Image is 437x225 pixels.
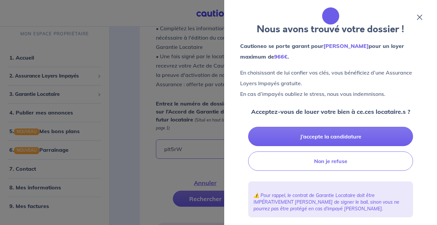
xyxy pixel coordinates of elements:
p: ⚠️ Pour rappel, le contrat de Garantie Locataire doit être IMPÉRATIVEMENT [PERSON_NAME] de signer... [253,192,408,212]
strong: Nous avons trouvé votre dossier ! [257,23,404,36]
p: En choisissant de lui confier vos clés, vous bénéficiez d’une Assurance Loyers Impayés gratuite. ... [240,67,421,99]
em: [PERSON_NAME] [323,43,369,49]
button: Non je refuse [248,151,413,171]
strong: Acceptez-vous de louer votre bien à ce.ces locataire.s ? [251,108,410,115]
button: J’accepte la candidature [248,127,413,146]
img: illu_folder.svg [317,3,344,29]
em: 966€ [274,53,287,60]
strong: Cautioneo se porte garant pour pour un loyer maximum de . [240,43,404,60]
